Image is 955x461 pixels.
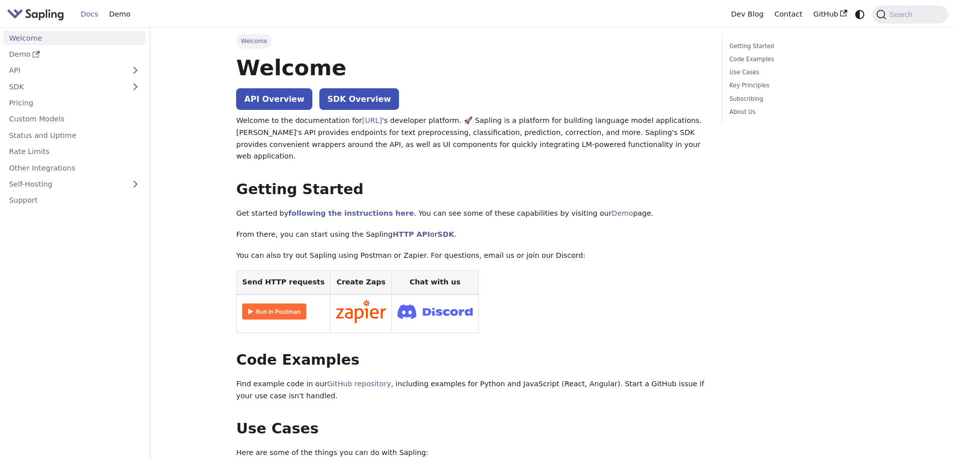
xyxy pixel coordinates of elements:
img: Join Discord [398,301,473,322]
a: HTTP API [393,230,430,238]
img: Connect in Zapier [336,300,386,323]
a: SDK Overview [319,88,399,110]
a: API [4,63,125,78]
a: Use Cases [729,68,865,77]
p: Here are some of the things you can do with Sapling: [236,447,707,459]
a: [URL] [362,116,382,124]
p: Welcome to the documentation for 's developer platform. 🚀 Sapling is a platform for building lang... [236,115,707,163]
th: Create Zaps [330,271,392,294]
a: Docs [75,7,104,22]
a: Pricing [4,96,145,110]
a: Contact [769,7,808,22]
a: Support [4,193,145,208]
h1: Welcome [236,54,707,81]
th: Chat with us [392,271,478,294]
button: Switch between dark and light mode (currently system mode) [853,7,867,22]
nav: Breadcrumbs [236,34,707,48]
th: Send HTTP requests [237,271,330,294]
p: Get started by . You can see some of these capabilities by visiting our page. [236,208,707,220]
a: Demo [612,209,633,217]
a: Other Integrations [4,161,145,175]
a: following the instructions here [288,209,414,217]
a: Dev Blog [725,7,769,22]
a: API Overview [236,88,312,110]
a: Status and Uptime [4,128,145,142]
a: Demo [4,47,145,62]
a: Demo [104,7,136,22]
p: Find example code in our , including examples for Python and JavaScript (React, Angular). Start a... [236,378,707,402]
img: Run in Postman [242,303,306,320]
a: Custom Models [4,112,145,126]
a: SDK [4,79,125,94]
h2: Code Examples [236,351,707,369]
button: Search (Command+K) [872,6,947,24]
a: Code Examples [729,55,865,64]
a: Welcome [4,31,145,45]
a: Rate Limits [4,144,145,159]
button: Expand sidebar category 'API' [125,63,145,78]
p: From there, you can start using the Sapling or . [236,229,707,241]
img: Sapling.ai [7,7,64,22]
a: GitHub repository [327,380,391,388]
h2: Use Cases [236,420,707,438]
a: Getting Started [729,42,865,51]
a: Subscribing [729,94,865,104]
span: Welcome [236,34,272,48]
a: Self-Hosting [4,177,145,192]
span: Search [886,11,918,19]
h2: Getting Started [236,181,707,199]
a: About Us [729,107,865,117]
p: You can also try out Sapling using Postman or Zapier. For questions, email us or join our Discord: [236,250,707,262]
button: Expand sidebar category 'SDK' [125,79,145,94]
a: SDK [438,230,454,238]
a: Sapling.aiSapling.ai [7,7,68,22]
a: GitHub [808,7,852,22]
a: Key Principles [729,81,865,90]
